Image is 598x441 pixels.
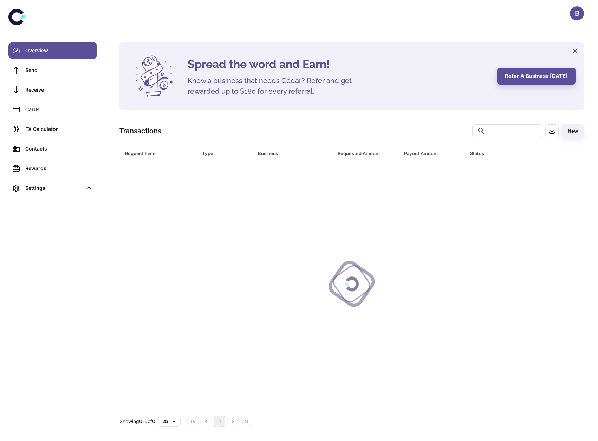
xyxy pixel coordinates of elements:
[561,124,584,138] button: New
[25,145,93,153] div: Contacts
[188,56,489,73] h4: Spread the word and Earn!
[8,121,97,138] a: FX Calculator
[470,148,546,158] div: Status
[25,184,82,192] div: Settings
[8,101,97,118] a: Cards
[404,148,453,158] div: Payout Amount
[8,62,97,79] a: Send
[338,148,386,158] div: Requested Amount
[8,140,97,157] a: Contacts
[25,47,93,54] div: Overview
[119,417,155,425] p: Showing 0-0 of 0
[186,416,253,427] nav: pagination navigation
[188,75,363,96] h5: Know a business that needs Cedar? Refer and get rewarded up to $180 for every referral.
[404,148,462,158] span: Payout Amount
[25,66,93,74] div: Send
[25,86,93,94] div: Receive
[25,125,93,133] div: FX Calculator
[8,160,97,177] a: Rewards
[158,416,181,427] button: 25
[8,81,97,98] a: Receive
[25,165,93,172] div: Rewards
[125,148,194,158] span: Request Time
[202,148,249,158] span: Type
[8,42,97,59] a: Overview
[570,6,584,20] button: B
[8,180,97,196] div: Settings
[470,148,555,158] span: Status
[338,148,396,158] span: Requested Amount
[214,416,225,427] button: page 1
[25,106,93,113] div: Cards
[202,148,240,158] div: Type
[119,126,161,136] h1: Transactions
[125,148,184,158] div: Request Time
[497,68,576,85] button: Refer a business [DATE]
